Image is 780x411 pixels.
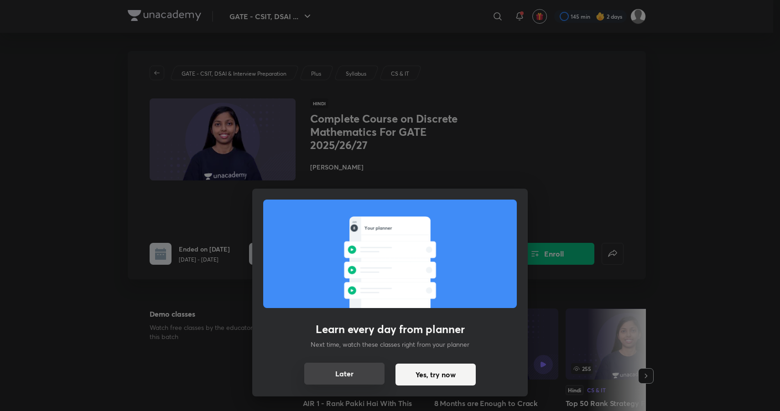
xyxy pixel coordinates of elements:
g: 5:00 [348,261,355,263]
g: PM [350,246,353,247]
g: 8 [354,227,355,230]
g: 5:00 [348,281,355,284]
h3: Learn every day from planner [316,323,465,336]
g: PM [350,266,353,267]
button: Later [304,363,385,385]
g: 5:00 [348,240,355,243]
g: PM [350,287,353,288]
p: Next time, watch these classes right from your planner [311,339,469,349]
button: Yes, try now [395,364,476,385]
g: Your planner [364,226,392,231]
